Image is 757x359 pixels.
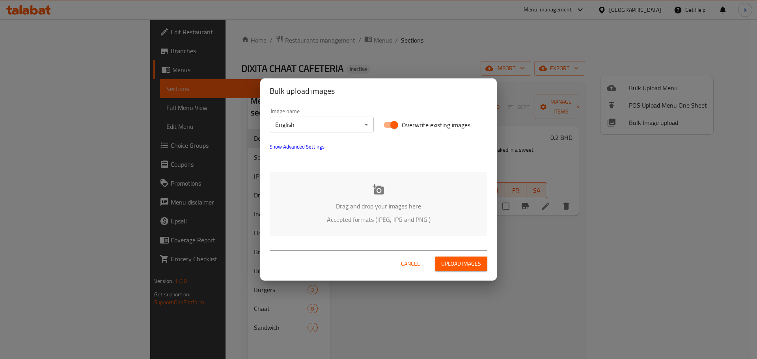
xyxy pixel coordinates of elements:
p: Drag and drop your images here [282,201,475,211]
span: Overwrite existing images [402,120,470,130]
button: show more [265,137,329,156]
h2: Bulk upload images [270,85,487,97]
div: English [270,117,374,132]
span: Upload images [441,259,481,269]
p: Accepted formats (JPEG, JPG and PNG ) [282,215,475,224]
span: Cancel [401,259,420,269]
button: Upload images [435,257,487,271]
button: Cancel [398,257,423,271]
span: Show Advanced Settings [270,142,324,151]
